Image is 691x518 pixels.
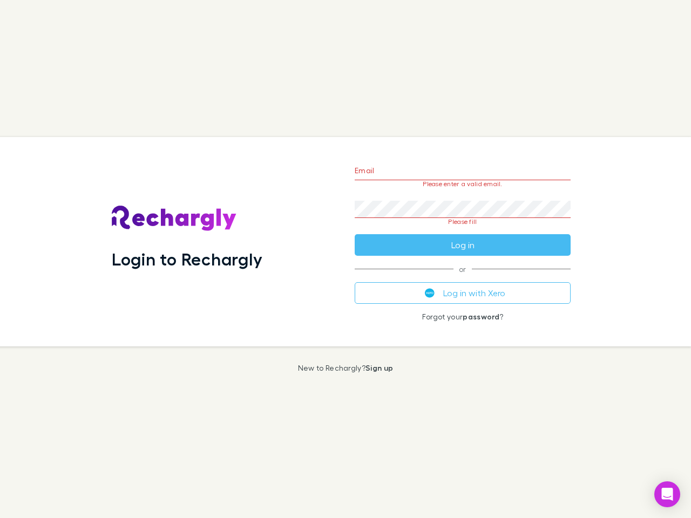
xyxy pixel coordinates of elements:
p: Please fill [355,218,571,226]
h1: Login to Rechargly [112,249,262,269]
img: Xero's logo [425,288,435,298]
button: Log in with Xero [355,282,571,304]
p: Forgot your ? [355,312,571,321]
img: Rechargly's Logo [112,206,237,231]
a: Sign up [365,363,393,372]
p: New to Rechargly? [298,364,394,372]
a: password [463,312,499,321]
p: Please enter a valid email. [355,180,571,188]
button: Log in [355,234,571,256]
div: Open Intercom Messenger [654,481,680,507]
